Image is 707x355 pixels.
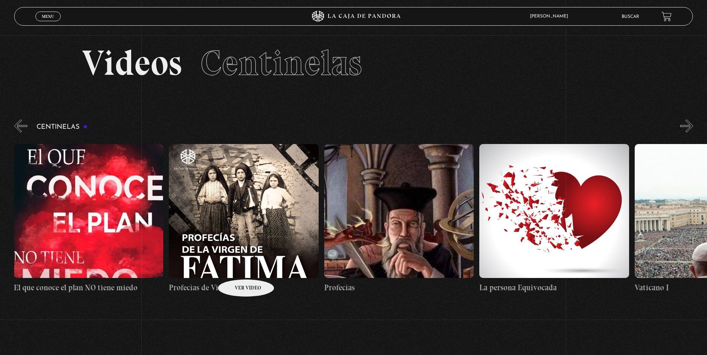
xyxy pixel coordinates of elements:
h2: Videos [82,45,625,81]
h4: La persona Equivocada [479,282,629,294]
span: Menu [42,14,54,19]
a: Profecías [324,138,474,299]
h4: Profecías [324,282,474,294]
span: Cerrar [40,20,57,26]
a: La persona Equivocada [479,138,629,299]
h4: Profecías de Virgen de Fátima [169,282,318,294]
a: Profecías de Virgen de Fátima [169,138,318,299]
a: El que conoce el plan NO tiene miedo [14,138,163,299]
span: Centinelas [201,42,362,84]
h4: El que conoce el plan NO tiene miedo [14,282,163,294]
button: Next [680,119,693,132]
span: [PERSON_NAME] [526,14,575,19]
button: Previous [14,119,27,132]
h3: Centinelas [37,124,88,131]
a: Buscar [622,15,639,19]
a: View your shopping cart [662,12,672,22]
